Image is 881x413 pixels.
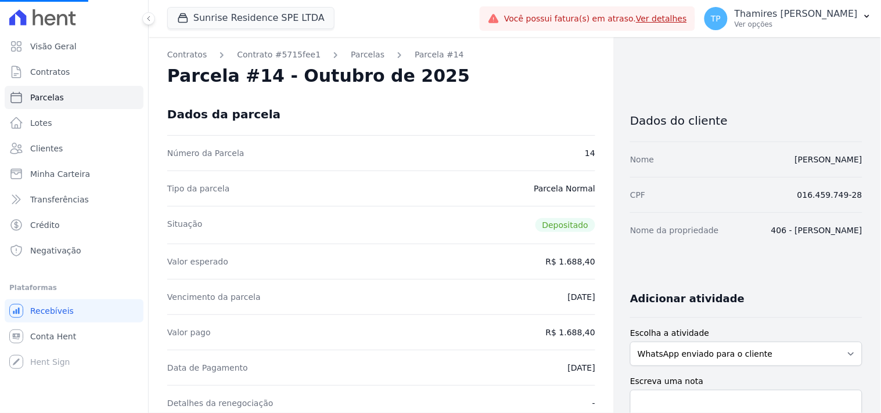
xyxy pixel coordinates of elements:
a: Contratos [5,60,143,84]
dt: CPF [630,189,645,201]
a: Minha Carteira [5,162,143,186]
span: Parcelas [30,92,64,103]
dt: Detalhes da renegociação [167,397,274,409]
dd: R$ 1.688,40 [546,256,595,267]
dd: 14 [585,147,595,159]
span: TP [711,15,721,23]
dt: Data de Pagamento [167,362,248,374]
a: Visão Geral [5,35,143,58]
a: Recebíveis [5,299,143,323]
h3: Adicionar atividade [630,292,745,306]
span: Visão Geral [30,41,77,52]
button: TP Thamires [PERSON_NAME] Ver opções [695,2,881,35]
p: Ver opções [735,20,858,29]
span: Crédito [30,219,60,231]
h3: Dados do cliente [630,114,862,128]
a: Contrato #5715fee1 [237,49,321,61]
nav: Breadcrumb [167,49,595,61]
a: Lotes [5,111,143,135]
a: Transferências [5,188,143,211]
dt: Tipo da parcela [167,183,230,194]
a: Parcela #14 [415,49,464,61]
button: Sunrise Residence SPE LTDA [167,7,335,29]
span: Recebíveis [30,305,74,317]
span: Depositado [535,218,596,232]
dd: [DATE] [568,362,595,374]
span: Contratos [30,66,70,78]
label: Escreva uma nota [630,375,862,387]
p: Thamires [PERSON_NAME] [735,8,858,20]
dt: Valor esperado [167,256,228,267]
dt: Nome da propriedade [630,224,719,236]
span: Transferências [30,194,89,205]
span: Negativação [30,245,81,256]
a: Clientes [5,137,143,160]
a: Parcelas [5,86,143,109]
div: Dados da parcela [167,107,281,121]
dt: Situação [167,218,203,232]
a: Crédito [5,213,143,237]
dt: Valor pago [167,327,211,338]
h2: Parcela #14 - Outubro de 2025 [167,66,470,86]
dt: Vencimento da parcela [167,291,261,303]
dd: R$ 1.688,40 [546,327,595,338]
a: Conta Hent [5,325,143,348]
a: Negativação [5,239,143,262]
a: Contratos [167,49,207,61]
span: Você possui fatura(s) em atraso. [504,13,687,25]
a: [PERSON_NAME] [795,155,862,164]
a: Ver detalhes [636,14,687,23]
span: Clientes [30,143,63,154]
dd: Parcela Normal [534,183,595,194]
dd: [DATE] [568,291,595,303]
span: Conta Hent [30,331,76,342]
span: Minha Carteira [30,168,90,180]
label: Escolha a atividade [630,327,862,339]
dd: - [592,397,595,409]
dt: Nome [630,154,654,165]
dt: Número da Parcela [167,147,244,159]
dd: 406 - [PERSON_NAME] [771,224,862,236]
span: Lotes [30,117,52,129]
dd: 016.459.749-28 [797,189,862,201]
a: Parcelas [351,49,384,61]
div: Plataformas [9,281,139,295]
